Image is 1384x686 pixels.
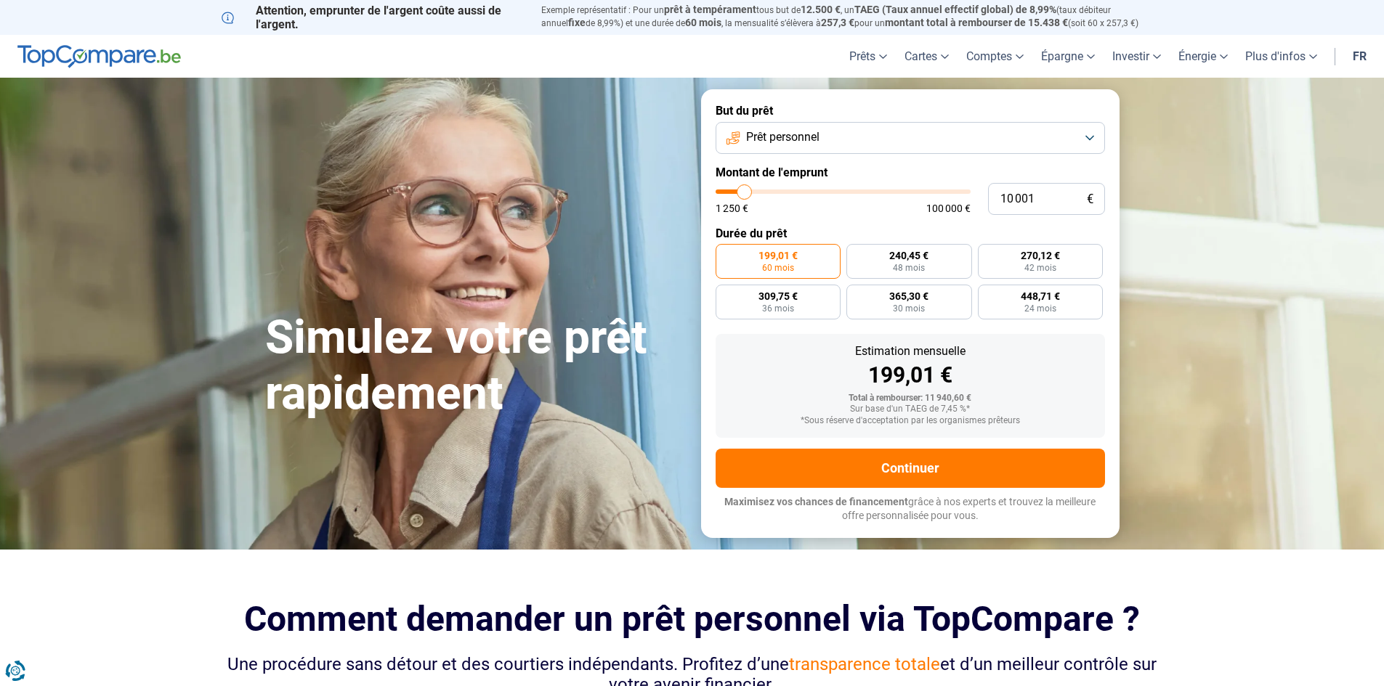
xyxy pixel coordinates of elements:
span: 257,3 € [821,17,854,28]
span: fixe [568,17,586,28]
span: transparence totale [789,654,940,674]
span: Maximisez vos chances de financement [724,496,908,507]
span: 48 mois [893,264,925,272]
label: But du prêt [716,104,1105,118]
span: 100 000 € [926,203,971,213]
span: 36 mois [762,304,794,313]
div: Sur base d'un TAEG de 7,45 %* [727,404,1093,415]
span: 12.500 € [801,4,841,15]
span: 60 mois [685,17,721,28]
div: Total à rembourser: 11 940,60 € [727,393,1093,404]
p: Attention, emprunter de l'argent coûte aussi de l'argent. [222,4,524,31]
a: Prêts [841,35,896,78]
div: Estimation mensuelle [727,346,1093,357]
span: 30 mois [893,304,925,313]
button: Continuer [716,449,1105,488]
span: 1 250 € [716,203,748,213]
img: TopCompare [17,45,181,68]
a: Cartes [896,35,958,78]
span: 448,71 € [1021,291,1060,301]
span: € [1087,193,1093,205]
span: 309,75 € [758,291,798,301]
label: Montant de l'emprunt [716,166,1105,179]
span: 365,30 € [889,291,928,301]
span: 270,12 € [1021,250,1060,261]
h2: Comment demander un prêt personnel via TopCompare ? [222,599,1163,639]
span: Prêt personnel [746,129,820,145]
span: 24 mois [1024,304,1056,313]
p: Exemple représentatif : Pour un tous but de , un (taux débiteur annuel de 8,99%) et une durée de ... [541,4,1163,30]
span: montant total à rembourser de 15.438 € [885,17,1068,28]
div: *Sous réserve d'acceptation par les organismes prêteurs [727,416,1093,426]
span: prêt à tempérament [664,4,756,15]
div: 199,01 € [727,364,1093,386]
span: 60 mois [762,264,794,272]
a: fr [1344,35,1375,78]
span: 199,01 € [758,250,798,261]
button: Prêt personnel [716,122,1105,154]
span: TAEG (Taux annuel effectif global) de 8,99% [854,4,1056,15]
span: 42 mois [1024,264,1056,272]
a: Investir [1104,35,1170,78]
a: Énergie [1170,35,1237,78]
a: Épargne [1032,35,1104,78]
p: grâce à nos experts et trouvez la meilleure offre personnalisée pour vous. [716,495,1105,523]
a: Comptes [958,35,1032,78]
a: Plus d'infos [1237,35,1326,78]
h1: Simulez votre prêt rapidement [265,310,684,422]
span: 240,45 € [889,250,928,261]
label: Durée du prêt [716,226,1105,240]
